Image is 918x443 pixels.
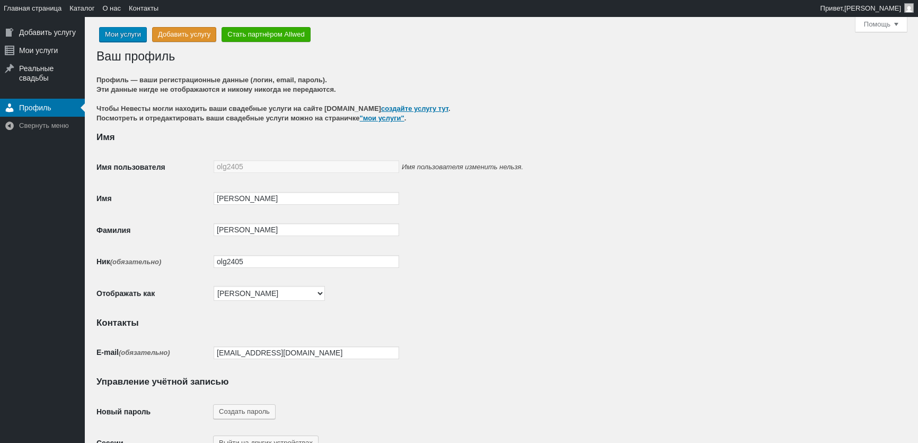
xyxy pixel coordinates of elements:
label: Отображать как [96,289,155,298]
h2: Управление учётной записью [96,377,907,387]
span: [PERSON_NAME] [844,4,901,12]
a: Стать партнёром Allwed [222,27,310,42]
a: создайте услугу тут [381,105,448,112]
label: Имя [96,194,112,203]
h2: Контакты [96,318,907,328]
button: Создать пароль [213,404,276,419]
label: Новый пароль [96,408,151,416]
label: Фамилия [96,226,130,234]
label: Имя пользователя [96,163,165,171]
button: Помощь [855,17,907,32]
h4: Профиль — ваши регистрационные данные (логин, email, пароль). Эти данные нигде не отображаются и ... [96,75,907,94]
span: (обязательно) [119,349,170,357]
span: Чтобы Невесты могли находить ваши свадебные услуги на сайте [DOMAIN_NAME] . Посмотреть и отредакт... [96,104,907,123]
a: Мои услуги [99,27,147,42]
label: E-mail [96,348,170,357]
label: Ник [96,257,161,266]
h2: Имя [96,133,907,142]
span: Имя пользователя изменить нельзя. [402,163,523,171]
span: (обязательно) [110,258,162,266]
a: "мои услуги" [360,114,404,122]
h1: Ваш профиль [96,44,175,66]
a: Добавить услугу [152,27,216,42]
